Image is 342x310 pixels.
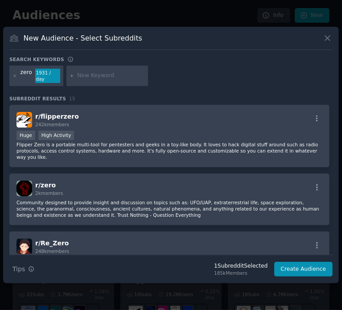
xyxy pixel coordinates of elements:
div: High Activity [38,131,74,140]
input: New Keyword [77,72,145,80]
div: 185k Members [214,270,268,276]
p: Community designed to provide insight and discussion on topics such as: UFO/UAP, extraterrestrial... [16,199,322,218]
div: 1931 / day [35,69,60,83]
img: flipperzero [16,112,32,128]
img: zero [16,181,32,196]
div: 1 Subreddit Selected [214,262,268,270]
img: Re_Zero [16,239,32,254]
div: zero [21,69,32,83]
span: r/ flipperzero [35,113,79,120]
h3: New Audience - Select Subreddits [24,33,142,43]
span: r/ zero [35,182,56,189]
span: Tips [12,265,25,274]
span: r/ Re_Zero [35,240,69,247]
span: 2k members [35,190,63,196]
button: Tips [9,261,37,277]
span: 15 [69,96,75,101]
p: Flipper Zero is a portable multi-tool for pentesters and geeks in a toy-like body. It loves to ha... [16,141,322,160]
button: Create Audience [274,262,333,277]
span: Subreddit Results [9,95,66,102]
span: 242k members [35,122,69,127]
span: 248k members [35,248,69,254]
h3: Search keywords [9,56,64,62]
div: Huge [16,131,35,140]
